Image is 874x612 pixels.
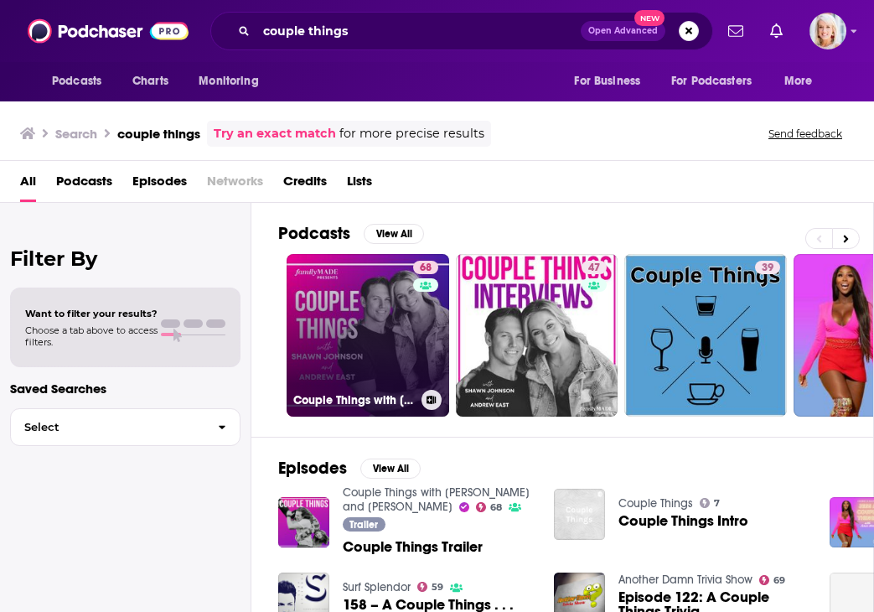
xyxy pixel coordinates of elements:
button: Show profile menu [809,13,846,49]
span: New [634,10,665,26]
img: Couple Things Trailer [278,497,329,548]
h2: Episodes [278,458,347,479]
button: Send feedback [763,127,847,141]
a: Couple Things Intro [618,514,748,528]
button: View All [360,459,421,479]
span: 68 [420,260,432,277]
span: Choose a tab above to access filters. [25,324,158,348]
span: Trailer [349,520,378,530]
a: Try an exact match [214,124,336,143]
span: 7 [714,500,720,507]
span: 69 [773,577,785,584]
div: Search podcasts, credits, & more... [210,12,713,50]
button: open menu [187,65,280,97]
h3: Search [55,126,97,142]
a: 39 [624,254,787,417]
button: open menu [773,65,834,97]
h3: couple things [117,126,200,142]
a: Credits [283,168,327,202]
button: Select [10,408,240,446]
button: open menu [40,65,123,97]
a: Couple Things [618,496,693,511]
span: More [784,70,813,93]
a: Surf Splendor [343,580,411,594]
span: Monitoring [199,70,258,93]
img: Couple Things Intro [554,489,605,540]
a: Podcasts [56,168,112,202]
img: Podchaser - Follow, Share and Rate Podcasts [28,15,189,47]
span: Want to filter your results? [25,308,158,319]
span: Networks [207,168,263,202]
span: Charts [132,70,168,93]
h3: Couple Things with [PERSON_NAME] and [PERSON_NAME] [293,393,415,407]
a: Show notifications dropdown [721,17,750,45]
button: open menu [562,65,661,97]
a: Lists [347,168,372,202]
a: 68 [413,261,438,274]
a: Show notifications dropdown [763,17,789,45]
a: 158 – A Couple Things . . . [343,598,514,612]
span: 47 [588,260,600,277]
input: Search podcasts, credits, & more... [256,18,581,44]
span: For Business [574,70,640,93]
span: 39 [762,260,773,277]
a: All [20,168,36,202]
span: for more precise results [339,124,484,143]
span: Podcasts [52,70,101,93]
span: Select [11,422,204,433]
h2: Podcasts [278,223,350,244]
a: Couple Things Trailer [343,540,483,554]
a: Episodes [132,168,187,202]
a: 47 [456,254,618,417]
a: 69 [759,575,786,585]
a: Charts [122,65,178,97]
a: Couple Things with Shawn and Andrew [343,485,530,514]
a: 59 [417,582,444,592]
span: 68 [490,504,502,511]
a: 68 [476,502,503,512]
a: EpisodesView All [278,458,421,479]
a: 7 [700,498,721,508]
button: Open AdvancedNew [581,21,665,41]
h2: Filter By [10,246,240,271]
a: PodcastsView All [278,223,424,244]
a: Another Damn Trivia Show [618,573,752,587]
button: View All [364,224,424,244]
span: For Podcasters [671,70,752,93]
span: Open Advanced [588,27,658,35]
a: 39 [755,261,780,274]
img: User Profile [809,13,846,49]
span: 59 [432,583,443,591]
p: Saved Searches [10,381,240,397]
a: 47 [582,261,607,274]
span: Logged in as ashtonrc [809,13,846,49]
button: open menu [660,65,776,97]
a: 68Couple Things with [PERSON_NAME] and [PERSON_NAME] [287,254,449,417]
